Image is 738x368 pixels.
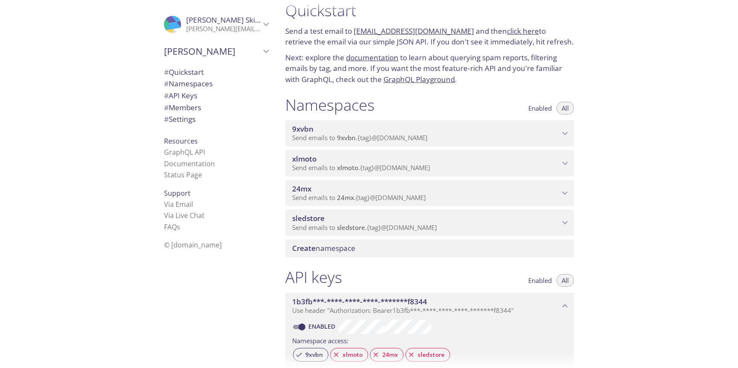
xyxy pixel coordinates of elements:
[354,26,474,36] a: [EMAIL_ADDRESS][DOMAIN_NAME]
[405,348,450,362] div: sledstore
[292,243,316,253] span: Create
[157,40,275,62] div: Pierce
[157,102,275,114] div: Members
[164,79,169,88] span: #
[292,154,316,164] span: xlmoto
[293,348,328,362] div: 9xvbn
[523,274,557,287] button: Enabled
[337,163,358,172] span: xlmoto
[285,180,574,206] div: 24mx namespace
[285,239,574,257] div: Create namespace
[164,79,213,88] span: Namespaces
[285,209,574,236] div: sledstore namespace
[285,26,574,47] p: Send a test email to and then to retrieve the email via our simple JSON API. If you don't see it ...
[307,322,339,330] a: Enabled
[177,222,180,232] span: s
[384,74,455,84] a: GraphQL Playground
[285,1,574,20] h1: Quickstart
[164,147,205,157] a: GraphQL API
[507,26,539,36] a: click here
[164,170,202,180] a: Status Page
[292,133,428,142] span: Send emails to . {tag} @[DOMAIN_NAME]
[157,78,275,90] div: Namespaces
[292,124,313,134] span: 9xvbn
[164,45,261,57] span: [PERSON_NAME]
[337,351,368,359] span: xlmoto
[157,66,275,78] div: Quickstart
[164,103,201,112] span: Members
[337,133,356,142] span: 9xvbn
[556,102,574,115] button: All
[157,90,275,102] div: API Keys
[186,25,261,33] p: [PERSON_NAME][EMAIL_ADDRESS][PERSON_NAME][DOMAIN_NAME]
[164,67,204,77] span: Quickstart
[292,213,325,223] span: sledstore
[285,120,574,147] div: 9xvbn namespace
[413,351,450,359] span: sledstore
[157,113,275,125] div: Team Settings
[370,348,404,362] div: 24mx
[556,274,574,287] button: All
[292,243,355,253] span: namespace
[164,67,169,77] span: #
[164,188,190,198] span: Support
[157,10,275,38] div: Grzegorz Skierkowski
[292,184,311,194] span: 24mx
[523,102,557,115] button: Enabled
[285,95,375,115] h1: Namespaces
[164,114,196,124] span: Settings
[164,136,198,146] span: Resources
[337,223,365,232] span: sledstore
[330,348,368,362] div: xlmoto
[164,211,205,220] a: Via Live Chat
[164,159,215,168] a: Documentation
[164,114,169,124] span: #
[300,351,328,359] span: 9xvbn
[164,91,197,100] span: API Keys
[285,150,574,177] div: xlmoto namespace
[186,15,285,25] span: [PERSON_NAME] Skierkowski
[285,52,574,85] p: Next: explore the to learn about querying spam reports, filtering emails by tag, and more. If you...
[164,240,222,250] span: © [DOMAIN_NAME]
[164,222,180,232] a: FAQ
[292,334,348,346] label: Namespace access:
[292,193,426,202] span: Send emails to . {tag} @[DOMAIN_NAME]
[285,268,342,287] h1: API keys
[292,163,430,172] span: Send emails to . {tag} @[DOMAIN_NAME]
[377,351,403,359] span: 24mx
[164,200,193,209] a: Via Email
[164,91,169,100] span: #
[164,103,169,112] span: #
[337,193,354,202] span: 24mx
[346,53,398,62] a: documentation
[292,223,437,232] span: Send emails to . {tag} @[DOMAIN_NAME]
